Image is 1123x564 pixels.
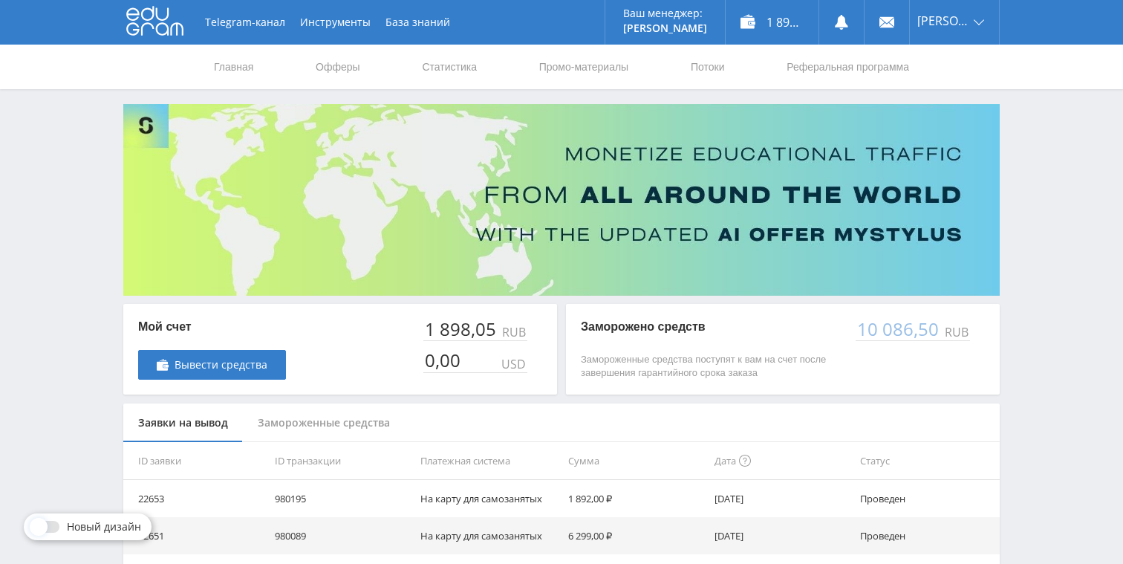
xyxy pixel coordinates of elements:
a: Реферальная программа [785,45,911,89]
th: Статус [854,442,1000,480]
td: Проведен [854,517,1000,554]
p: Замороженные средства поступят к вам на счет после завершения гарантийного срока заказа [581,353,841,380]
a: Потоки [689,45,726,89]
th: ID транзакции [269,442,414,480]
img: Banner [123,104,1000,296]
td: Проведен [854,480,1000,517]
td: 22651 [123,517,269,554]
span: Вывести средства [175,359,267,371]
a: Статистика [420,45,478,89]
a: Главная [212,45,255,89]
span: Новый дизайн [67,521,141,533]
a: Вывести средства [138,350,286,380]
td: 1 892,00 ₽ [562,480,708,517]
a: Офферы [314,45,362,89]
a: Промо-материалы [538,45,630,89]
p: Заморожено средств [581,319,841,335]
td: На карту для самозанятых [414,480,562,517]
th: ID заявки [123,442,269,480]
div: USD [498,357,527,371]
div: 10 086,50 [856,319,942,340]
td: [DATE] [709,480,854,517]
p: [PERSON_NAME] [623,22,707,34]
td: 6 299,00 ₽ [562,517,708,554]
td: 980195 [269,480,414,517]
th: Платежная система [414,442,562,480]
p: Мой счет [138,319,286,335]
div: Заявки на вывод [123,403,243,443]
div: 1 898,05 [423,319,499,340]
p: Ваш менеджер: [623,7,707,19]
td: 980089 [269,517,414,554]
div: 0,00 [423,350,463,371]
span: [PERSON_NAME] [917,15,969,27]
td: На карту для самозанятых [414,517,562,554]
div: Замороженные средства [243,403,405,443]
th: Сумма [562,442,708,480]
div: RUB [942,325,970,339]
div: RUB [499,325,527,339]
td: [DATE] [709,517,854,554]
th: Дата [709,442,854,480]
td: 22653 [123,480,269,517]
